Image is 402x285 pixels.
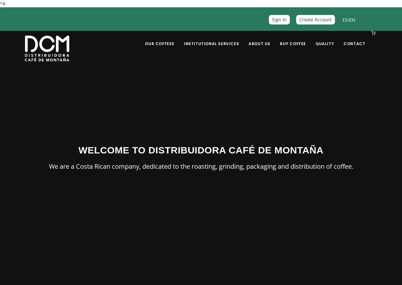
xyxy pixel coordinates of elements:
h3: WELCOME TO DISTRIBUIDORA CAFÉ DE MONTAÑA [25,143,378,157]
a: Create Account [296,15,335,24]
span: / [343,16,355,24]
a: EN [349,17,355,23]
a: ES [343,17,348,23]
a: About Us [245,31,274,46]
a: Buy Coffee [276,31,310,46]
a: Contact [340,31,369,46]
a: Institutional Services [180,31,243,46]
a: Our Coffees [141,31,178,46]
p: We are a Costa Rican company, dedicated to the roasting, grinding, packaging and distribution of ... [25,161,378,172]
a: Quality [312,31,338,46]
a: Sign In [269,15,290,24]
